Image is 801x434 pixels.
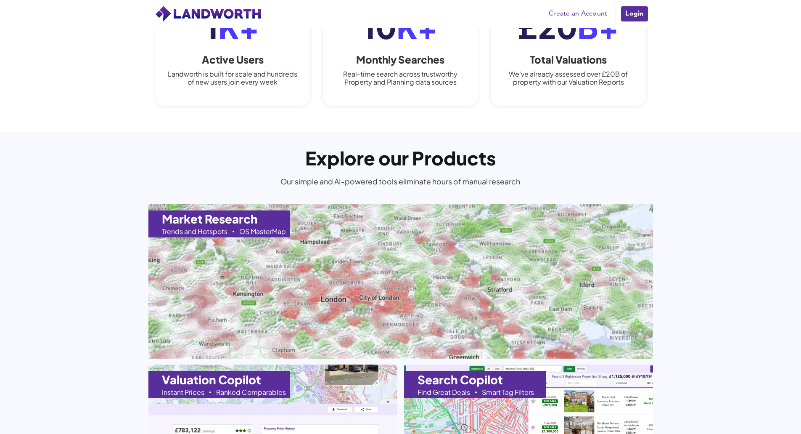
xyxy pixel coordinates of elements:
[148,204,653,359] a: Market ResearchTrends and HotspotsOS MasterMap
[202,53,264,66] h3: Active Users
[162,213,258,225] h1: Market Research
[216,389,286,396] div: Ranked Comparables
[305,132,496,167] h1: Explore our Products
[418,374,503,386] h1: Search Copilot
[363,9,438,45] div: 10
[278,176,523,204] div: Our simple and AI-powered tools eliminate hours of manual research
[530,53,607,66] h3: Total Valuations
[418,389,470,396] div: Find Great Deals
[620,5,648,22] a: Login
[162,389,204,396] div: Instant Prices
[239,228,286,235] div: OS MasterMap
[162,374,261,386] h1: Valuation Copilot
[206,9,259,45] div: 1
[162,228,227,235] div: Trends and Hotspots
[518,9,619,45] div: £20
[356,53,444,66] h3: Monthly Searches
[335,70,466,86] p: Real-time search across trustworthy Property and Planning data sources
[502,70,634,86] p: We've already assessed over £20B of property with our Valuation Reports
[545,8,611,20] a: Create an Account
[482,389,534,396] div: Smart Tag Filters
[167,70,299,86] p: Landworth is built for scale and hundreds of new users join every week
